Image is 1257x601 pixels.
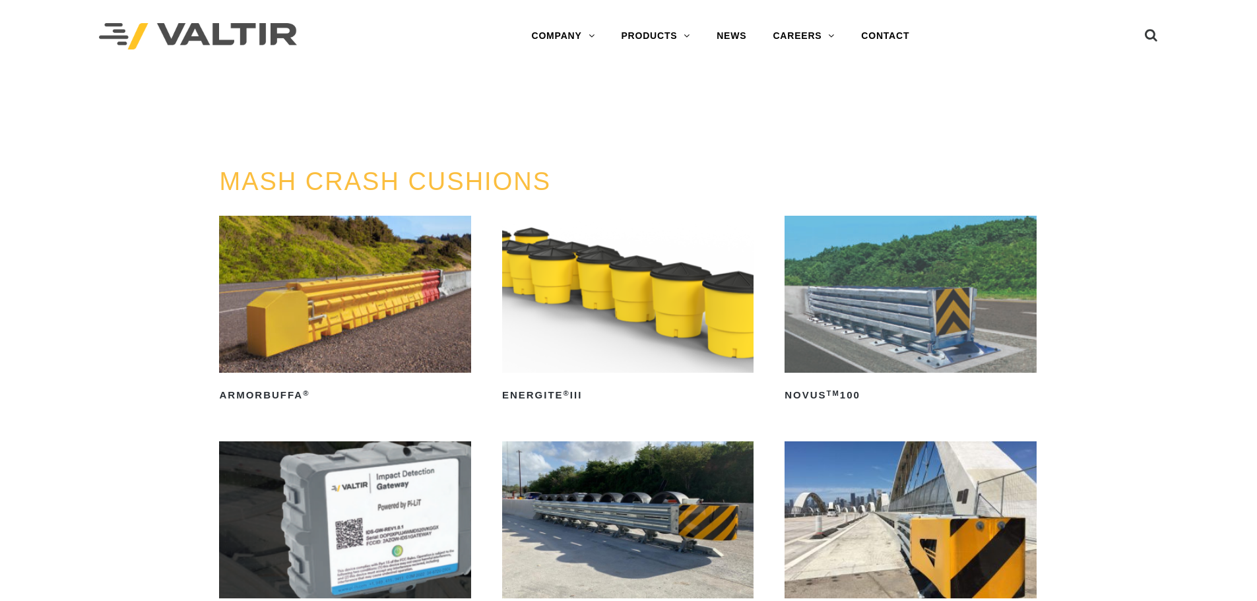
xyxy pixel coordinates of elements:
[785,385,1036,406] h2: NOVUS 100
[219,216,470,406] a: ArmorBuffa®
[703,23,759,49] a: NEWS
[328,92,478,108] span: CRASH CUSHIONS
[827,389,840,397] sup: TM
[219,168,551,195] a: MASH CRASH CUSHIONS
[99,23,297,50] img: Valtir
[759,23,848,49] a: CAREERS
[518,23,608,49] a: COMPANY
[502,216,754,406] a: ENERGITE®III
[848,23,922,49] a: CONTACT
[303,389,309,397] sup: ®
[230,92,322,108] a: PRODUCTS
[502,385,754,406] h2: ENERGITE III
[564,389,570,397] sup: ®
[219,385,470,406] h2: ArmorBuffa
[785,216,1036,406] a: NOVUSTM100
[608,23,703,49] a: PRODUCTS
